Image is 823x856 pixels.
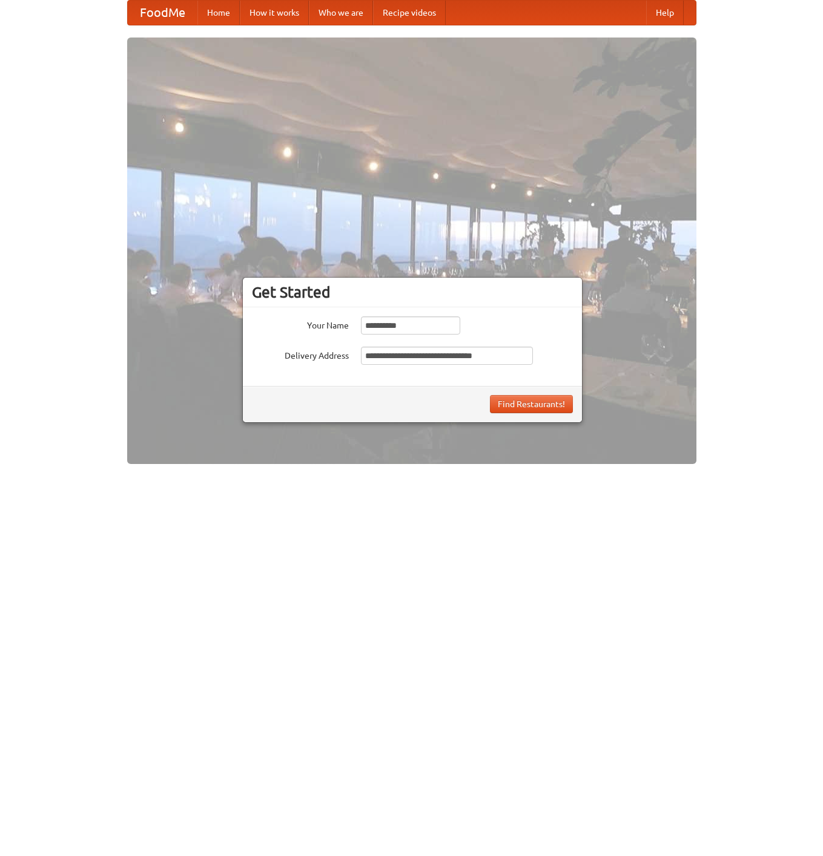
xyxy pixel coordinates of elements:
button: Find Restaurants! [490,395,573,413]
a: Recipe videos [373,1,446,25]
label: Your Name [252,316,349,332]
a: Home [197,1,240,25]
a: Help [646,1,684,25]
a: FoodMe [128,1,197,25]
h3: Get Started [252,283,573,301]
a: How it works [240,1,309,25]
a: Who we are [309,1,373,25]
label: Delivery Address [252,347,349,362]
